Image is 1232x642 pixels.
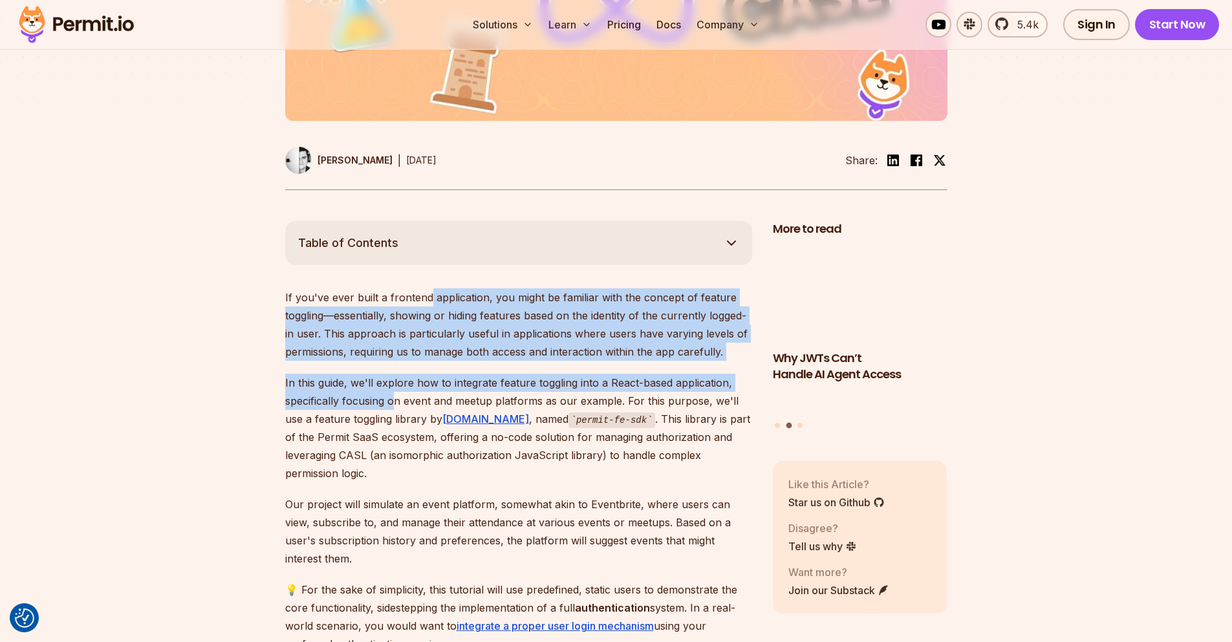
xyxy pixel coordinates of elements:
[543,12,597,37] button: Learn
[1135,9,1220,40] a: Start Now
[285,288,752,361] p: If you've ever built a frontend application, you might be familiar with the concept of feature to...
[285,374,752,483] p: In this guide, we'll explore how to integrate feature toggling into a React-based application, sp...
[285,147,312,174] img: Filip Grebowski
[468,12,538,37] button: Solutions
[786,423,792,429] button: Go to slide 2
[845,153,878,168] li: Share:
[788,583,889,598] a: Join our Substack
[775,423,780,428] button: Go to slide 1
[691,12,764,37] button: Company
[1063,9,1130,40] a: Sign In
[15,608,34,628] img: Revisit consent button
[13,3,140,47] img: Permit logo
[651,12,686,37] a: Docs
[773,245,947,415] a: Why JWTs Can’t Handle AI Agent AccessWhy JWTs Can’t Handle AI Agent Access
[788,495,885,510] a: Star us on Github
[773,245,947,415] li: 2 of 3
[602,12,646,37] a: Pricing
[788,520,857,536] p: Disagree?
[909,153,924,168] img: facebook
[575,601,650,614] strong: authentication
[885,153,901,168] img: linkedin
[442,412,529,425] a: [DOMAIN_NAME]
[285,495,752,568] p: Our project will simulate an event platform, somewhat akin to Eventbrite, where users can view, s...
[406,155,437,166] time: [DATE]
[773,245,947,343] img: Why JWTs Can’t Handle AI Agent Access
[773,245,947,431] div: Posts
[298,234,398,252] span: Table of Contents
[398,153,401,168] div: |
[285,147,393,174] a: [PERSON_NAME]
[568,412,655,428] code: permit-fe-sdk
[457,619,654,632] a: integrate a proper user login mechanism
[788,476,885,492] p: Like this Article?
[1010,17,1039,32] span: 5.4k
[318,154,393,167] p: [PERSON_NAME]
[773,350,947,383] h3: Why JWTs Can’t Handle AI Agent Access
[788,539,857,554] a: Tell us why
[797,423,803,428] button: Go to slide 3
[788,564,889,580] p: Want more?
[988,12,1048,37] a: 5.4k
[285,221,752,265] button: Table of Contents
[15,608,34,628] button: Consent Preferences
[933,154,946,167] img: twitter
[773,221,947,237] h2: More to read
